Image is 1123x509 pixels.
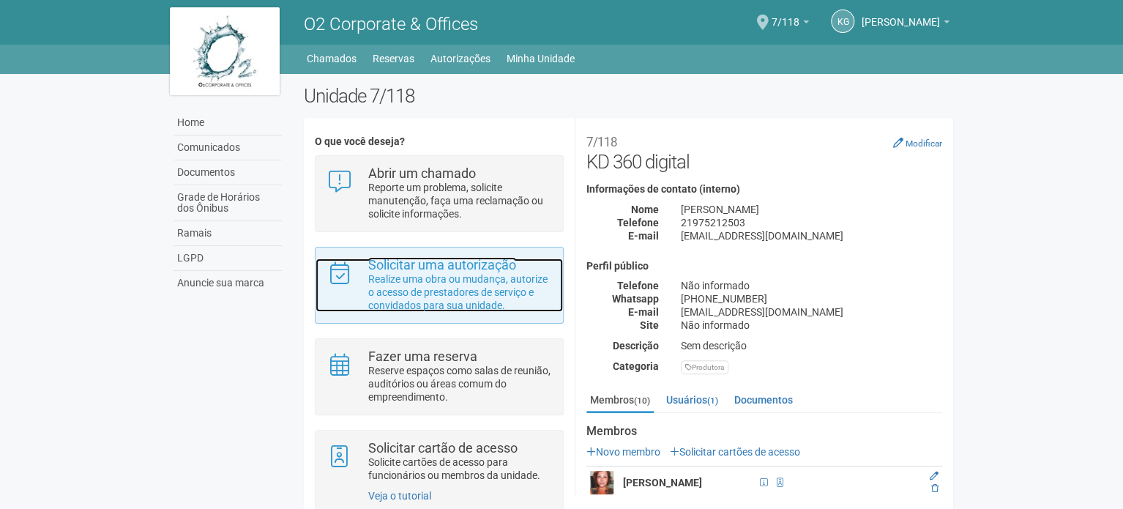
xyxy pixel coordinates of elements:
a: Membros(10) [586,389,654,413]
div: Produtora [681,360,728,374]
strong: Fazer uma reserva [368,349,477,364]
div: Não informado [670,279,953,292]
span: O2 Corporate & Offices [304,14,478,34]
strong: Telefone [617,217,659,229]
strong: E-mail [628,306,659,318]
h2: KD 360 digital [586,129,942,173]
small: (1) [707,395,718,406]
span: 7/118 [772,2,799,28]
small: (10) [634,395,650,406]
a: Ramais [174,221,282,246]
p: Solicite cartões de acesso para funcionários ou membros da unidade. [368,456,552,482]
strong: Membros [586,425,942,438]
a: Editar membro [930,471,939,481]
a: Excluir membro [931,483,939,494]
p: Reporte um problema, solicite manutenção, faça uma reclamação ou solicite informações. [368,181,552,220]
a: Reservas [373,48,414,69]
strong: [PERSON_NAME] [623,477,702,488]
a: Documentos [174,160,282,185]
div: Sem descrição [670,339,953,352]
strong: E-mail [628,230,659,242]
small: Modificar [906,138,942,149]
strong: Whatsapp [612,293,659,305]
a: [PERSON_NAME] [862,18,949,30]
img: logo.jpg [170,7,280,95]
strong: Descrição [613,340,659,352]
strong: Telefone [617,280,659,291]
strong: Abrir um chamado [368,166,476,181]
a: Fazer uma reserva Reserve espaços como salas de reunião, auditórios ou áreas comum do empreendime... [327,350,551,404]
a: Minha Unidade [507,48,575,69]
span: Karine Gomes [862,2,940,28]
div: [EMAIL_ADDRESS][DOMAIN_NAME] [670,305,953,319]
img: user.png [590,471,613,494]
small: 7/118 [586,135,617,149]
a: Documentos [731,389,796,411]
p: Realize uma obra ou mudança, autorize o acesso de prestadores de serviço e convidados para sua un... [368,272,552,312]
div: [EMAIL_ADDRESS][DOMAIN_NAME] [670,229,953,242]
a: Solicitar cartões de acesso [670,446,800,458]
a: Abrir um chamado Reporte um problema, solicite manutenção, faça uma reclamação ou solicite inform... [327,167,551,220]
strong: Categoria [613,360,659,372]
a: Solicitar cartão de acesso Solicite cartões de acesso para funcionários ou membros da unidade. [327,442,551,482]
h4: Perfil público [586,261,942,272]
div: [PHONE_NUMBER] [670,292,953,305]
a: Usuários(1) [663,389,722,411]
strong: Solicitar cartão de acesso [368,440,518,456]
a: Comunicados [174,135,282,160]
a: Solicitar uma autorização Realize uma obra ou mudança, autorize o acesso de prestadores de serviç... [327,259,551,312]
a: Grade de Horários dos Ônibus [174,185,282,221]
a: Home [174,111,282,135]
div: 21975212503 [670,216,953,229]
a: 7/118 [772,18,809,30]
strong: Solicitar uma autorização [368,257,516,272]
a: Anuncie sua marca [174,271,282,295]
strong: Nome [631,204,659,215]
a: LGPD [174,246,282,271]
h4: Informações de contato (interno) [586,184,942,195]
p: Reserve espaços como salas de reunião, auditórios ou áreas comum do empreendimento. [368,364,552,404]
a: Veja o tutorial [368,490,431,502]
div: [PERSON_NAME] [670,203,953,216]
h2: Unidade 7/118 [304,85,953,107]
a: KG [831,10,854,33]
h4: O que você deseja? [315,136,563,147]
a: Chamados [307,48,357,69]
strong: Site [640,319,659,331]
a: Novo membro [586,446,660,458]
a: Autorizações [430,48,490,69]
a: Modificar [893,137,942,149]
div: Não informado [670,319,953,332]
